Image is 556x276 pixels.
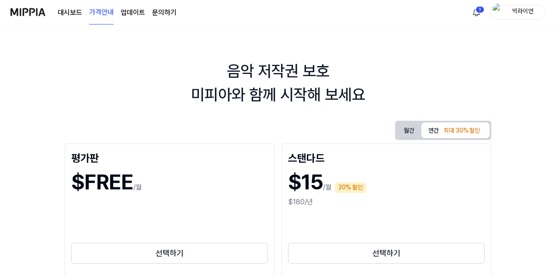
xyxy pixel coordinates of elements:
button: 연간 [421,122,490,138]
div: $180/년 [288,197,485,207]
a: 가격안내 [89,0,114,24]
a: 문의하기 [152,7,177,18]
div: 최대 30% 할인 [441,126,483,136]
div: 20% 할인 [335,182,366,193]
p: /월 [133,182,142,192]
div: 1 [476,6,484,13]
a: 선택하기 [288,241,485,266]
a: 대시보드 [58,7,82,18]
button: 선택하기 [71,243,268,264]
h1: $15 [288,168,323,197]
button: 알림1 [469,5,483,19]
img: profile [493,3,503,21]
div: 평가판 [71,150,268,164]
div: 스탠다드 [288,150,485,164]
button: 월간 [397,124,421,137]
button: 선택하기 [288,243,485,264]
img: 알림 [471,7,482,17]
a: 선택하기 [71,241,268,266]
div: 빅라이언 [506,7,540,17]
a: 업데이트 [121,7,145,18]
p: /월 [323,182,331,192]
h1: $FREE [71,168,133,197]
button: profile빅라이언 [490,5,546,20]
